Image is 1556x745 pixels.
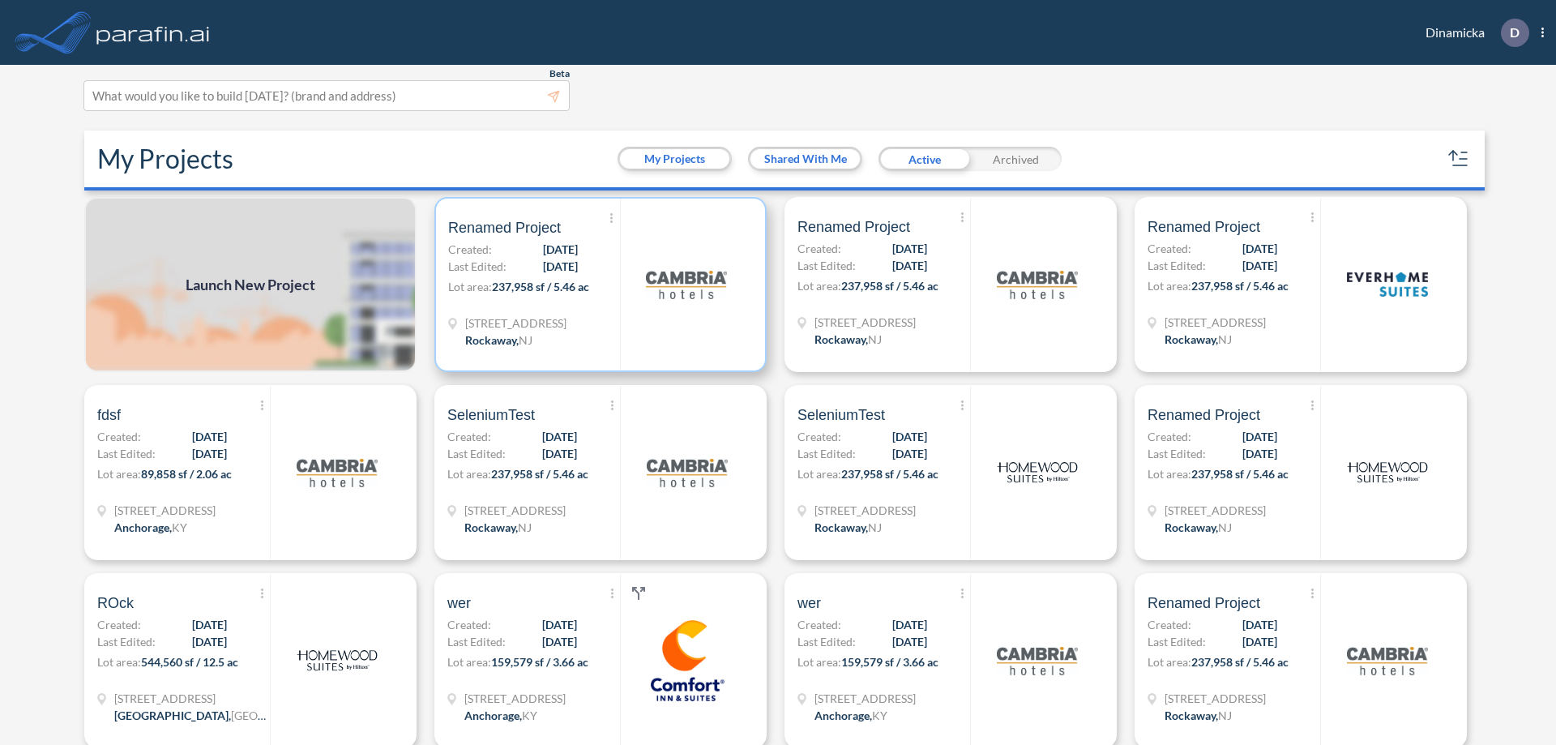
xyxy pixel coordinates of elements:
span: Renamed Project [448,218,561,238]
span: [DATE] [192,616,227,633]
span: 321 Mt Hope Ave [464,502,566,519]
span: wer [797,593,821,613]
span: Last Edited: [448,258,507,275]
span: Last Edited: [797,257,856,274]
span: Created: [797,616,841,633]
span: Lot area: [1148,467,1191,481]
span: Lot area: [447,467,491,481]
span: Last Edited: [97,445,156,462]
div: Dinamicka [1401,19,1544,47]
span: Beta [549,67,570,80]
span: Created: [447,616,491,633]
span: Rockaway , [1165,709,1218,722]
span: NJ [1218,709,1232,722]
span: Last Edited: [447,445,506,462]
span: [DATE] [542,445,577,462]
span: Lot area: [797,655,841,669]
span: [DATE] [192,428,227,445]
img: logo [297,620,378,701]
span: 321 Mt Hope Ave [1165,502,1266,519]
span: KY [172,520,187,534]
span: Last Edited: [797,445,856,462]
span: Rockaway , [465,333,519,347]
span: Created: [447,428,491,445]
span: Created: [1148,428,1191,445]
span: [DATE] [542,428,577,445]
span: 1790 Evergreen Rd [464,690,566,707]
button: My Projects [620,149,729,169]
a: Renamed ProjectCreated:[DATE]Last Edited:[DATE]Lot area:237,958 sf / 5.46 ac[STREET_ADDRESS]Rocka... [428,197,778,372]
a: Renamed ProjectCreated:[DATE]Last Edited:[DATE]Lot area:237,958 sf / 5.46 ac[STREET_ADDRESS]Rocka... [1128,197,1478,372]
div: Rockaway, NJ [1165,331,1232,348]
span: 321 Mt Hope Ave [814,502,916,519]
span: Last Edited: [1148,257,1206,274]
span: Last Edited: [97,633,156,650]
div: Anchorage, KY [464,707,537,724]
span: Rockaway , [814,332,868,346]
span: Created: [97,428,141,445]
span: Anchorage , [464,709,522,722]
span: KY [872,709,887,722]
a: Launch New Project [84,197,417,372]
span: Anchorage , [114,520,172,534]
span: [DATE] [542,633,577,650]
div: Rockaway, NJ [814,331,882,348]
a: SeleniumTestCreated:[DATE]Last Edited:[DATE]Lot area:237,958 sf / 5.46 ac[STREET_ADDRESS]Rockaway... [428,385,778,560]
span: NJ [868,332,882,346]
span: Lot area: [797,467,841,481]
img: logo [1347,620,1428,701]
div: Anchorage, KY [814,707,887,724]
img: logo [647,620,728,701]
div: Rockaway, NJ [1165,707,1232,724]
span: [DATE] [1242,240,1277,257]
span: [DATE] [892,633,927,650]
span: [DATE] [192,633,227,650]
span: Created: [448,241,492,258]
span: Lot area: [97,467,141,481]
span: [DATE] [892,428,927,445]
span: 237,958 sf / 5.46 ac [841,467,938,481]
span: [DATE] [192,445,227,462]
span: NJ [518,520,532,534]
span: 159,579 sf / 3.66 ac [491,655,588,669]
span: 321 Mt Hope Ave [465,315,566,332]
img: logo [997,432,1078,513]
span: Anchorage , [814,709,872,722]
span: Last Edited: [797,633,856,650]
h2: My Projects [97,143,233,174]
span: 13835 Beaumont Hwy [114,690,268,707]
span: NJ [519,333,532,347]
img: logo [997,620,1078,701]
span: [DATE] [542,616,577,633]
span: SeleniumTest [797,405,885,425]
span: 321 Mt Hope Ave [814,314,916,331]
span: Created: [1148,616,1191,633]
span: Renamed Project [797,217,910,237]
img: logo [297,432,378,513]
span: Created: [1148,240,1191,257]
span: 1790 Evergreen Rd [814,690,916,707]
div: Rockaway, NJ [464,519,532,536]
span: 237,958 sf / 5.46 ac [491,467,588,481]
span: NJ [1218,332,1232,346]
p: D [1510,25,1520,40]
span: 237,958 sf / 5.46 ac [492,280,589,293]
span: [GEOGRAPHIC_DATA] , [114,709,231,722]
span: Last Edited: [1148,445,1206,462]
span: Lot area: [1148,655,1191,669]
img: logo [997,244,1078,325]
img: logo [646,244,727,325]
button: sort [1446,146,1472,172]
a: Renamed ProjectCreated:[DATE]Last Edited:[DATE]Lot area:237,958 sf / 5.46 ac[STREET_ADDRESS]Rocka... [1128,385,1478,560]
span: [DATE] [892,616,927,633]
span: [DATE] [892,445,927,462]
img: logo [93,16,213,49]
span: [DATE] [1242,445,1277,462]
span: [DATE] [892,257,927,274]
span: 237,958 sf / 5.46 ac [1191,467,1289,481]
span: Lot area: [1148,279,1191,293]
span: wer [447,593,471,613]
a: SeleniumTestCreated:[DATE]Last Edited:[DATE]Lot area:237,958 sf / 5.46 ac[STREET_ADDRESS]Rockaway... [778,385,1128,560]
span: Lot area: [797,279,841,293]
span: fdsf [97,405,121,425]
